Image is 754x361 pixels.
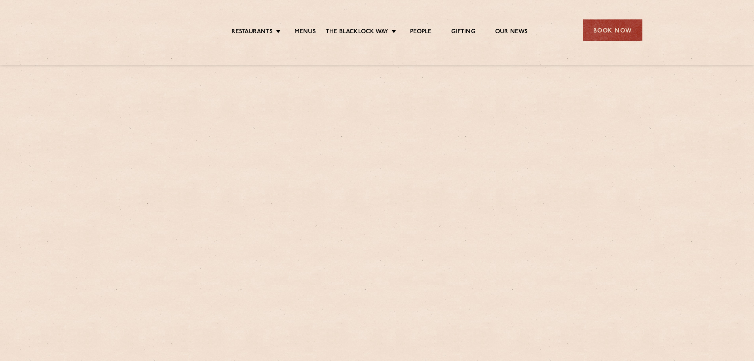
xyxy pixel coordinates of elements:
[294,28,316,37] a: Menus
[326,28,388,37] a: The Blacklock Way
[410,28,431,37] a: People
[112,8,180,53] img: svg%3E
[451,28,475,37] a: Gifting
[495,28,528,37] a: Our News
[232,28,273,37] a: Restaurants
[583,19,642,41] div: Book Now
